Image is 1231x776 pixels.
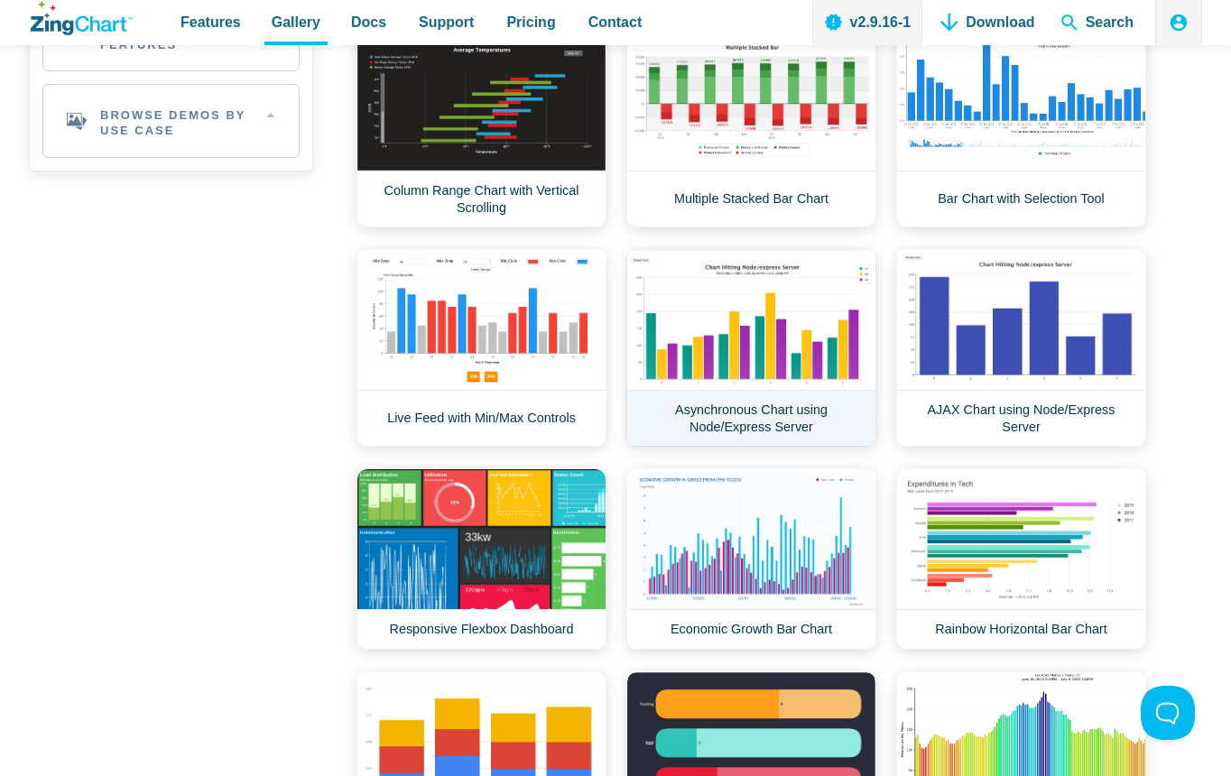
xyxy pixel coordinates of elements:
[180,10,241,34] span: Features
[356,30,606,227] a: Column Range Chart with Vertical Scrolling
[896,249,1146,447] a: AJAX Chart using Node/Express Server
[272,10,320,34] span: Gallery
[506,10,555,34] span: Pricing
[626,468,876,650] a: Economic Growth Bar Chart
[1141,686,1195,740] iframe: Toggle Customer Support
[351,10,386,34] span: Docs
[43,85,299,157] h2: Browse Demos By Use Case
[626,30,876,227] a: Multiple Stacked Bar Chart
[356,468,606,650] a: Responsive Flexbox Dashboard
[896,468,1146,650] a: Rainbow Horizontal Bar Chart
[626,249,876,447] a: Asynchronous Chart using Node/Express Server
[588,10,643,34] span: Contact
[31,2,133,35] a: ZingChart Logo. Click to return to the homepage
[419,10,474,34] span: Support
[356,249,606,447] a: Live Feed with Min/Max Controls
[896,30,1146,227] a: Bar Chart with Selection Tool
